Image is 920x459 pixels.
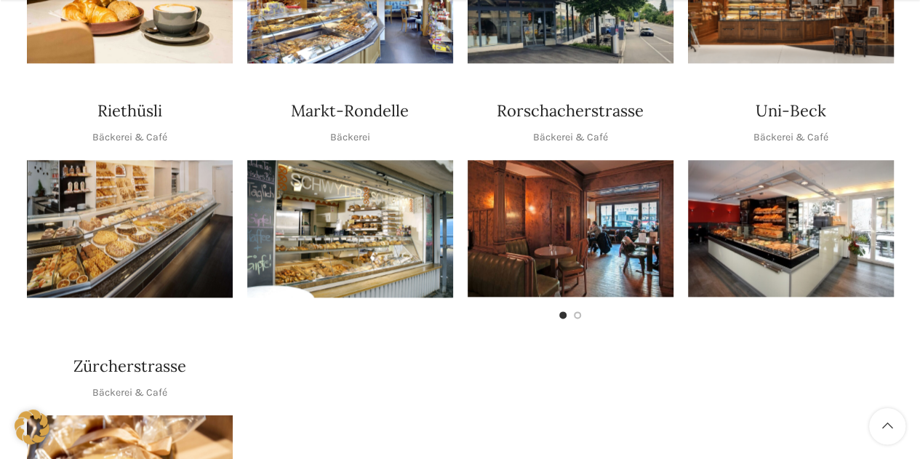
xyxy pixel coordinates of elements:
[869,408,905,444] a: Scroll to top button
[688,160,894,297] div: 1 / 1
[497,100,644,122] h4: Rorschacherstrasse
[247,160,453,298] img: Rondelle_1
[73,355,186,378] h4: Zürcherstrasse
[753,129,828,145] p: Bäckerei & Café
[574,311,581,319] li: Go to slide 2
[27,160,233,298] img: Riethüsli-2
[97,100,162,122] h4: Riethüsli
[468,160,673,297] img: Rorschacherstrasse
[688,160,894,297] img: rechts_09-1
[92,129,167,145] p: Bäckerei & Café
[247,160,453,298] div: 1 / 1
[330,129,370,145] p: Bäckerei
[92,385,167,401] p: Bäckerei & Café
[533,129,608,145] p: Bäckerei & Café
[559,311,567,319] li: Go to slide 1
[756,100,826,122] h4: Uni-Beck
[468,160,673,297] div: 1 / 2
[291,100,409,122] h4: Markt-Rondelle
[27,160,233,298] div: 1 / 1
